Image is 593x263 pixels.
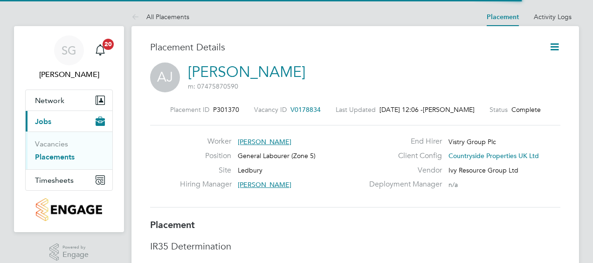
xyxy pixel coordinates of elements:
span: Engage [62,251,89,259]
img: countryside-properties-logo-retina.png [36,198,102,221]
span: P301370 [213,105,239,114]
a: [PERSON_NAME] [188,63,305,81]
label: Client Config [364,151,442,161]
a: All Placements [131,13,189,21]
label: Last Updated [336,105,376,114]
span: Network [35,96,64,105]
label: End Hirer [364,137,442,146]
span: [PERSON_NAME] [423,105,475,114]
span: Timesheets [35,176,74,185]
span: Powered by [62,243,89,251]
span: Jobs [35,117,51,126]
label: Placement ID [170,105,209,114]
span: n/a [448,180,458,189]
label: Position [180,151,231,161]
label: Site [180,166,231,175]
label: Status [490,105,508,114]
span: Vistry Group Plc [448,138,496,146]
span: Sean Goode [25,69,113,80]
b: Placement [150,219,195,230]
span: [PERSON_NAME] [238,138,291,146]
a: Placement [487,13,519,21]
label: Hiring Manager [180,180,231,189]
h3: Placement Details [150,41,535,53]
span: Ivy Resource Group Ltd [448,166,518,174]
span: [PERSON_NAME] [238,180,291,189]
span: m: 07475870590 [188,82,238,90]
span: Countryside Properties UK Ltd [448,152,539,160]
a: Go to home page [25,198,113,221]
a: Placements [35,152,75,161]
a: 20 [91,35,110,65]
div: Jobs [26,131,112,169]
span: General Labourer (Zone 5) [238,152,316,160]
label: Vacancy ID [254,105,287,114]
span: 20 [103,39,114,50]
span: [DATE] 12:06 - [379,105,423,114]
span: SG [62,44,76,56]
span: Complete [511,105,541,114]
span: V0178834 [290,105,321,114]
label: Worker [180,137,231,146]
span: Ledbury [238,166,262,174]
a: Powered byEngage [49,243,89,261]
h3: IR35 Determination [150,240,560,252]
a: Vacancies [35,139,68,148]
a: SG[PERSON_NAME] [25,35,113,80]
button: Timesheets [26,170,112,190]
nav: Main navigation [14,26,124,232]
span: AJ [150,62,180,92]
button: Jobs [26,111,112,131]
label: Vendor [364,166,442,175]
button: Network [26,90,112,111]
a: Activity Logs [534,13,572,21]
label: Deployment Manager [364,180,442,189]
